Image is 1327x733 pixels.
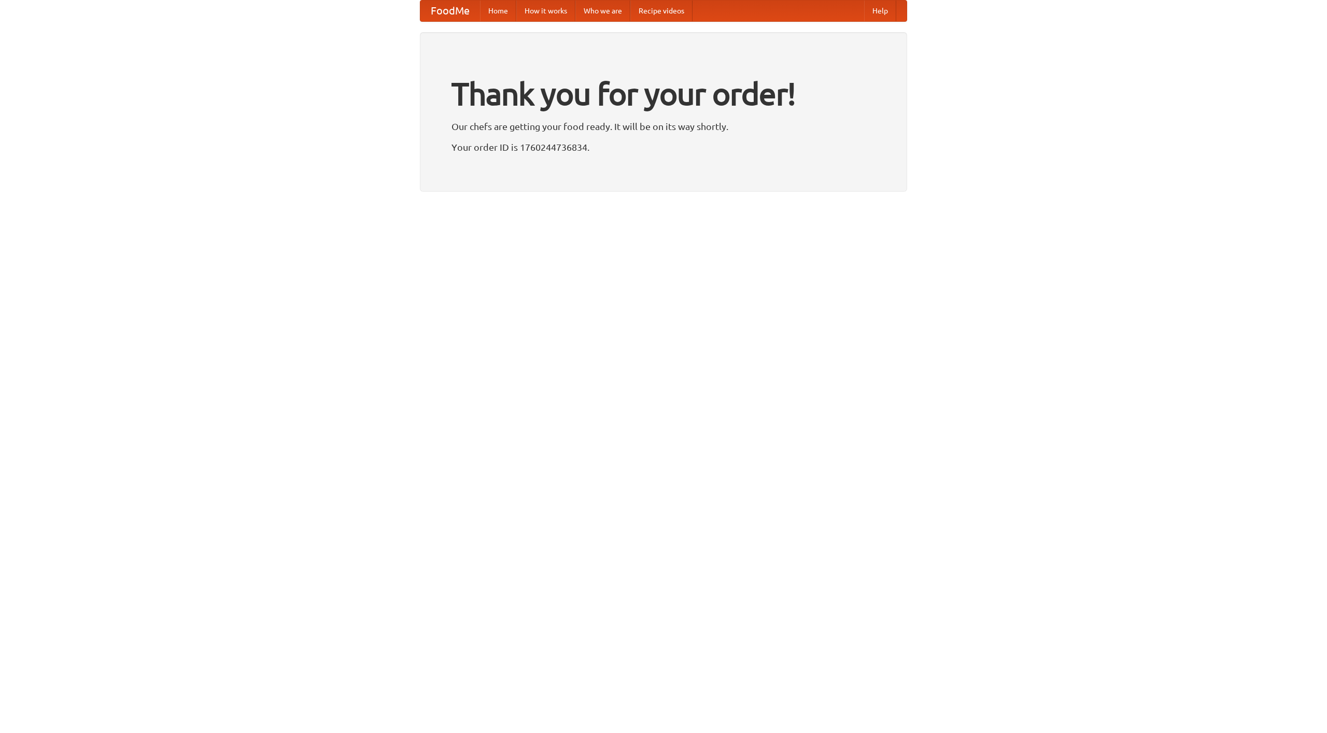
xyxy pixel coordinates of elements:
a: Help [864,1,896,21]
a: FoodMe [420,1,480,21]
a: Who we are [575,1,630,21]
a: Home [480,1,516,21]
p: Our chefs are getting your food ready. It will be on its way shortly. [451,119,876,134]
p: Your order ID is 1760244736834. [451,139,876,155]
h1: Thank you for your order! [451,69,876,119]
a: How it works [516,1,575,21]
a: Recipe videos [630,1,693,21]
